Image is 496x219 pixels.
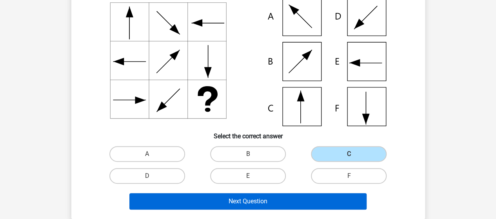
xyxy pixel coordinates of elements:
label: E [210,168,286,184]
h6: Select the correct answer [84,126,412,140]
label: F [311,168,387,184]
label: A [109,146,185,162]
label: D [109,168,185,184]
label: B [210,146,286,162]
button: Next Question [129,193,367,210]
label: C [311,146,387,162]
